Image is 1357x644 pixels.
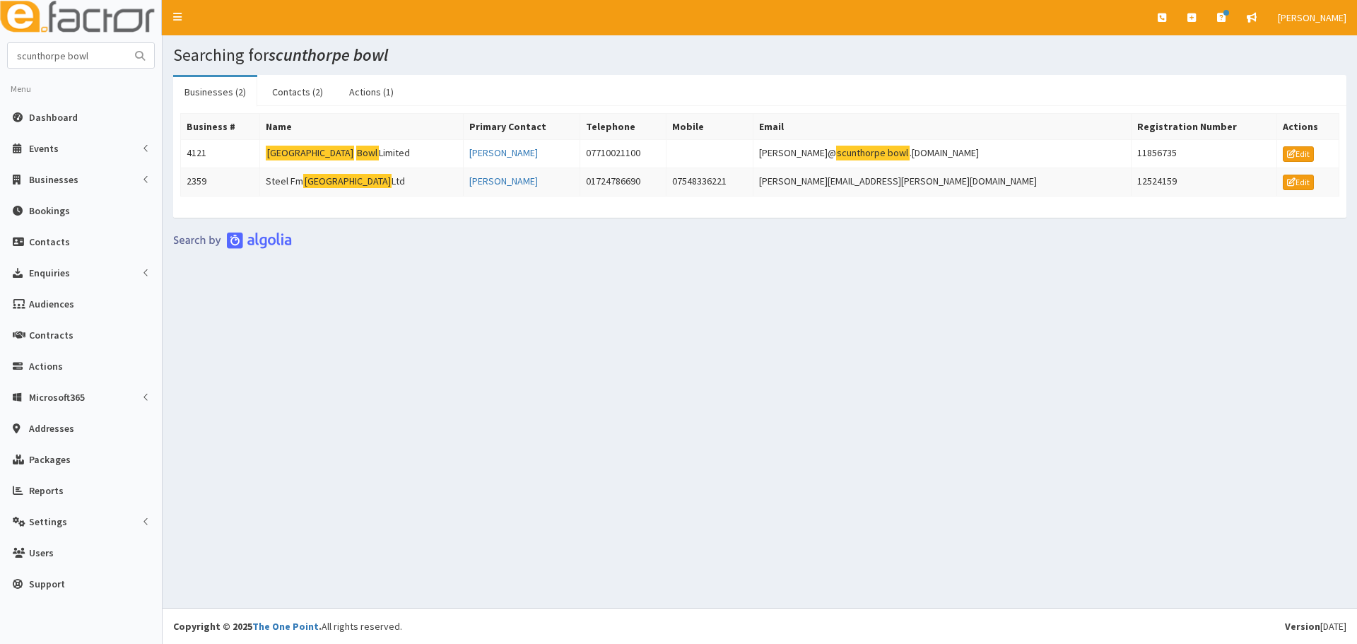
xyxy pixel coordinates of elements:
mark: [GEOGRAPHIC_DATA] [303,174,392,189]
img: search-by-algolia-light-background.png [173,232,292,249]
td: 11856735 [1132,140,1277,168]
span: Addresses [29,422,74,435]
span: [PERSON_NAME] [1278,11,1346,24]
span: Support [29,578,65,590]
th: Registration Number [1132,114,1277,140]
span: Packages [29,453,71,466]
span: Dashboard [29,111,78,124]
td: Steel Fm Ltd [260,168,464,196]
b: Version [1285,620,1320,633]
th: Business # [181,114,260,140]
span: Businesses [29,173,78,186]
span: Bookings [29,204,70,217]
mark: bowl [887,146,910,160]
span: Actions [29,360,63,373]
span: Contacts [29,235,70,248]
div: [DATE] [1285,619,1346,633]
a: Contacts (2) [261,77,334,107]
a: Edit [1283,146,1314,162]
footer: All rights reserved. [163,608,1357,644]
td: 07548336221 [666,168,753,196]
td: 12524159 [1132,168,1277,196]
th: Email [753,114,1132,140]
a: Businesses (2) [173,77,257,107]
th: Telephone [580,114,666,140]
input: Search... [8,43,127,68]
th: Name [260,114,464,140]
span: Audiences [29,298,74,310]
h1: Searching for [173,46,1346,64]
a: [PERSON_NAME] [469,146,538,159]
td: 07710021100 [580,140,666,168]
a: The One Point [252,620,319,633]
th: Mobile [666,114,753,140]
span: Settings [29,515,67,528]
td: 4121 [181,140,260,168]
strong: Copyright © 2025 . [173,620,322,633]
span: Microsoft365 [29,391,85,404]
a: [PERSON_NAME] [469,175,538,187]
mark: [GEOGRAPHIC_DATA] [266,146,354,160]
span: Enquiries [29,267,70,279]
a: Edit [1283,175,1314,190]
td: [PERSON_NAME]@ .[DOMAIN_NAME] [753,140,1132,168]
td: 01724786690 [580,168,666,196]
td: Limited [260,140,464,168]
span: Users [29,546,54,559]
span: Reports [29,484,64,497]
mark: scunthorpe [836,146,887,160]
span: Contracts [29,329,74,341]
td: [PERSON_NAME][EMAIL_ADDRESS][PERSON_NAME][DOMAIN_NAME] [753,168,1132,196]
th: Primary Contact [464,114,580,140]
mark: Bowl [356,146,379,160]
th: Actions [1277,114,1339,140]
span: Events [29,142,59,155]
i: scunthorpe bowl [269,44,388,66]
td: 2359 [181,168,260,196]
a: Actions (1) [338,77,405,107]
